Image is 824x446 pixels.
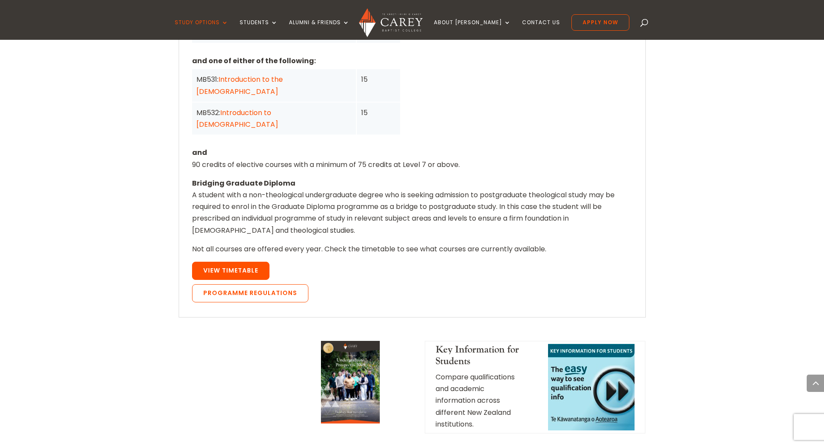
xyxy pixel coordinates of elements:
div: 15 [361,107,396,119]
a: Contact Us [522,19,560,40]
p: A student with a non-theological undergraduate degree who is seeking admission to postgraduate th... [192,177,632,243]
h4: Key Information for Students [436,344,525,371]
a: Study Options [175,19,228,40]
a: Students [240,19,278,40]
a: Introduction to the [DEMOGRAPHIC_DATA] [196,74,283,96]
a: Alumni & Friends [289,19,349,40]
strong: Bridging Graduate Diploma [192,178,295,188]
a: Undergraduate Prospectus Cover 2025 [321,416,379,426]
p: Compare qualifications and academic information across different New Zealand institutions. [436,371,525,430]
div: MB532: [196,107,352,130]
a: Apply Now [571,14,629,31]
div: MB531: [196,74,352,97]
a: Introduction to [DEMOGRAPHIC_DATA] [196,108,278,129]
img: Carey Baptist College [359,8,423,37]
a: About [PERSON_NAME] [434,19,511,40]
strong: and [192,148,207,157]
p: Not all courses are offered every year. Check the timetable to see what courses are currently ava... [192,243,632,262]
div: 15 [361,74,396,85]
p: and one of either of the following: [192,55,400,67]
a: View Timetable [192,262,269,280]
img: Undergraduate Prospectus Cover 2025 [321,341,379,424]
a: Programme Regulations [192,284,308,302]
